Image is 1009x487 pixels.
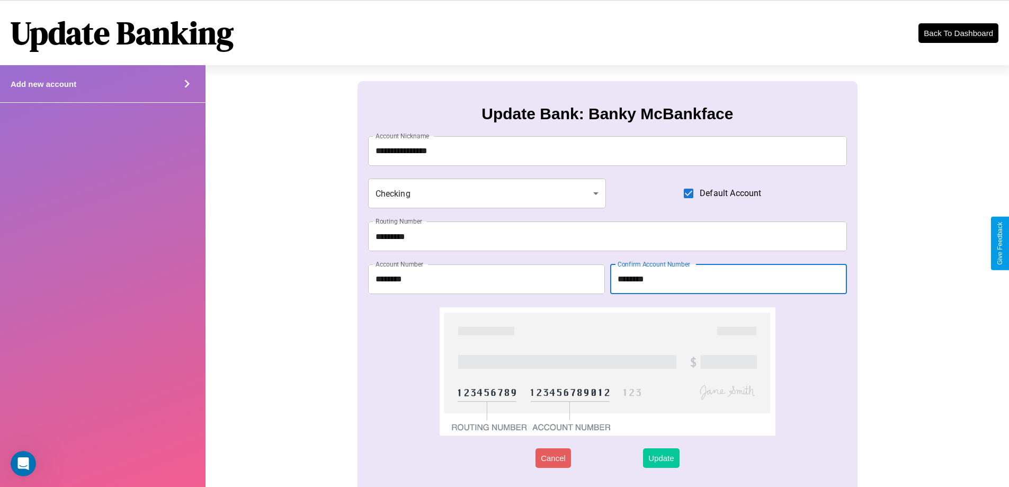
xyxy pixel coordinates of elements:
h3: Update Bank: Banky McBankface [481,105,733,123]
iframe: Intercom live chat [11,451,36,476]
h4: Add new account [11,79,76,88]
img: check [440,307,775,436]
div: Checking [368,179,606,208]
h1: Update Banking [11,11,234,55]
button: Back To Dashboard [918,23,998,43]
label: Account Number [376,260,423,269]
span: Default Account [700,187,761,200]
div: Give Feedback [996,222,1004,265]
label: Account Nickname [376,131,430,140]
label: Confirm Account Number [618,260,690,269]
label: Routing Number [376,217,422,226]
button: Update [643,448,679,468]
button: Cancel [535,448,571,468]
